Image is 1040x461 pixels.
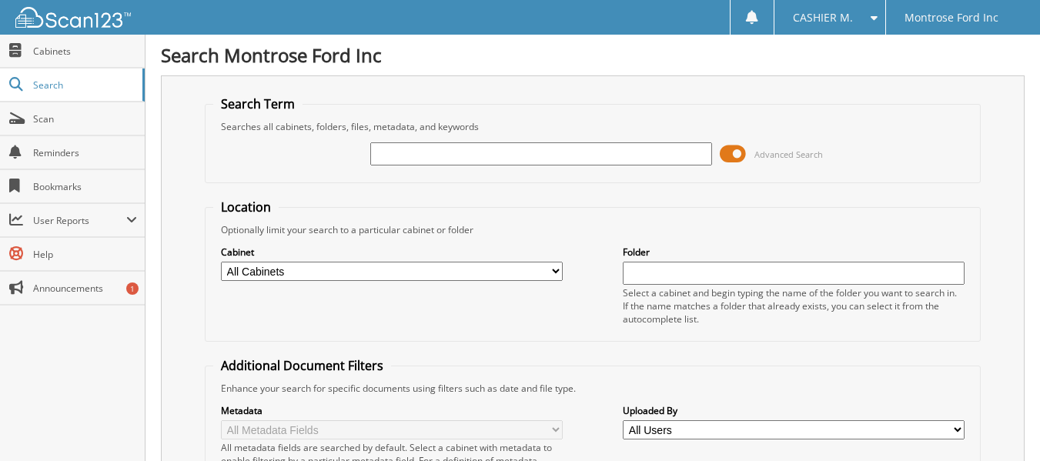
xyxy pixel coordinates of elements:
div: Select a cabinet and begin typing the name of the folder you want to search in. If the name match... [623,286,965,326]
legend: Search Term [213,95,303,112]
span: CASHIER M. [793,13,853,22]
label: Uploaded By [623,404,965,417]
label: Cabinet [221,246,563,259]
div: Enhance your search for specific documents using filters such as date and file type. [213,382,972,395]
span: Cabinets [33,45,137,58]
legend: Location [213,199,279,215]
span: Search [33,79,135,92]
div: Optionally limit your search to a particular cabinet or folder [213,223,972,236]
legend: Additional Document Filters [213,357,391,374]
span: Help [33,248,137,261]
img: scan123-logo-white.svg [15,7,131,28]
span: Announcements [33,282,137,295]
label: Metadata [221,404,563,417]
div: 1 [126,282,139,295]
div: Searches all cabinets, folders, files, metadata, and keywords [213,120,972,133]
span: Scan [33,112,137,125]
label: Folder [623,246,965,259]
span: Bookmarks [33,180,137,193]
span: Montrose Ford Inc [905,13,998,22]
span: Advanced Search [754,149,823,160]
span: User Reports [33,214,126,227]
h1: Search Montrose Ford Inc [161,42,1025,68]
span: Reminders [33,146,137,159]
